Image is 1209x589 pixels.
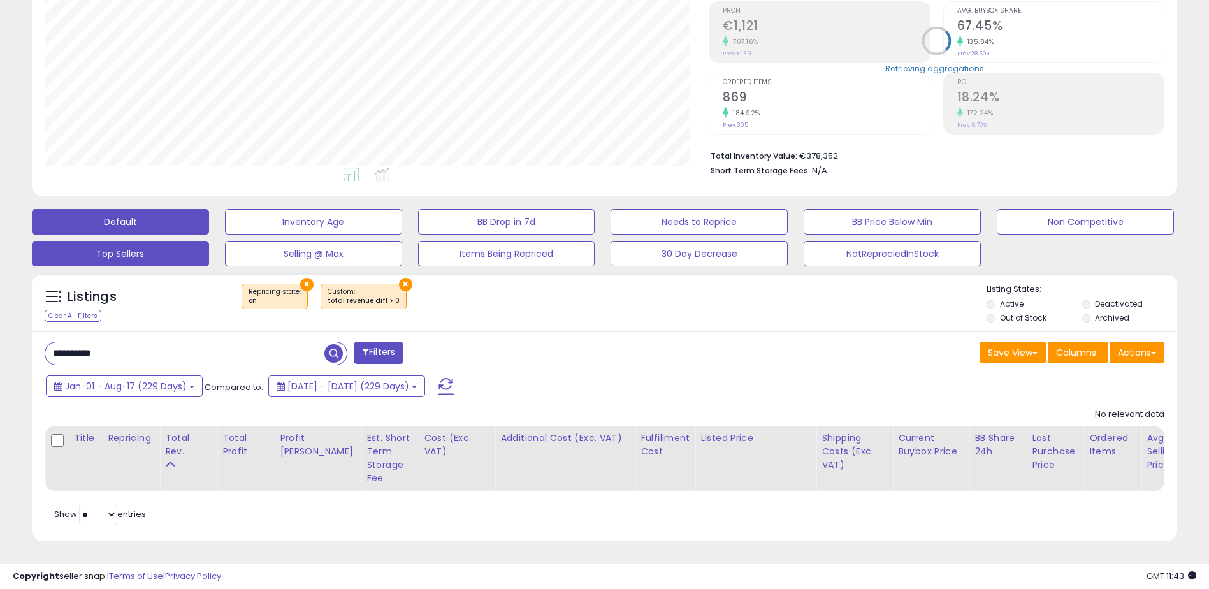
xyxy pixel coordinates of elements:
div: Repricing [108,432,154,445]
span: Compared to: [205,381,263,393]
button: Selling @ Max [225,241,402,266]
p: Listing States: [987,284,1177,296]
span: Jan-01 - Aug-17 (229 Days) [65,380,187,393]
label: Active [1000,298,1024,309]
span: [DATE] - [DATE] (229 Days) [287,380,409,393]
button: Inventory Age [225,209,402,235]
button: Non Competitive [997,209,1174,235]
div: Title [74,432,97,445]
span: 2025-08-18 11:43 GMT [1147,570,1196,582]
button: Actions [1110,342,1164,363]
label: Archived [1095,312,1129,323]
div: Additional Cost (Exc. VAT) [500,432,630,445]
span: Show: entries [54,508,146,520]
button: Filters [354,342,403,364]
div: BB Share 24h. [974,432,1021,458]
button: BB Price Below Min [804,209,981,235]
div: Current Buybox Price [898,432,964,458]
div: Avg Selling Price [1147,432,1193,472]
div: Listed Price [700,432,811,445]
div: Fulfillment Cost [641,432,690,458]
div: Clear All Filters [45,310,101,322]
span: Repricing state : [249,287,301,306]
button: Jan-01 - Aug-17 (229 Days) [46,375,203,397]
strong: Copyright [13,570,59,582]
button: Needs to Reprice [611,209,788,235]
div: No relevant data [1095,409,1164,421]
button: Save View [980,342,1046,363]
label: Deactivated [1095,298,1143,309]
button: Columns [1048,342,1108,363]
button: × [300,278,314,291]
div: Total Rev. [165,432,212,458]
div: on [249,296,301,305]
h5: Listings [68,288,117,306]
div: Cost (Exc. VAT) [424,432,489,458]
button: Top Sellers [32,241,209,266]
div: Est. Short Term Storage Fee [366,432,413,485]
a: Privacy Policy [165,570,221,582]
button: Items Being Repriced [418,241,595,266]
div: Total Profit [222,432,269,458]
div: Ordered Items [1089,432,1136,458]
button: × [399,278,412,291]
button: 30 Day Decrease [611,241,788,266]
span: Custom: [328,287,400,306]
div: Profit [PERSON_NAME] [280,432,356,458]
div: Shipping Costs (Exc. VAT) [822,432,887,472]
span: Columns [1056,346,1096,359]
button: Default [32,209,209,235]
div: Last Purchase Price [1032,432,1078,472]
a: Terms of Use [109,570,163,582]
div: total revenue diff > 0 [328,296,400,305]
div: Retrieving aggregations.. [885,62,988,74]
button: NotRepreciedInStock [804,241,981,266]
label: Out of Stock [1000,312,1046,323]
div: seller snap | | [13,571,221,583]
button: [DATE] - [DATE] (229 Days) [268,375,425,397]
button: BB Drop in 7d [418,209,595,235]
